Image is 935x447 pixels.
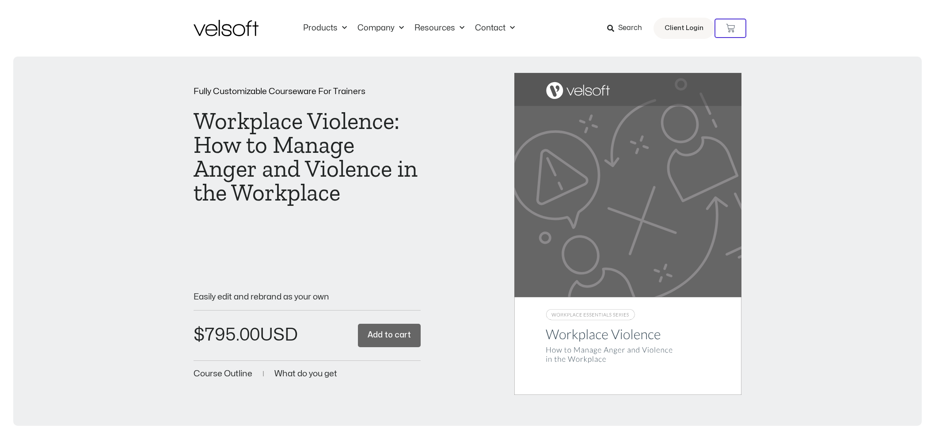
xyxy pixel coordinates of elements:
p: Easily edit and rebrand as your own [194,293,421,301]
a: Client Login [654,18,715,39]
a: CompanyMenu Toggle [352,23,409,33]
a: ProductsMenu Toggle [298,23,352,33]
a: Course Outline [194,370,252,378]
h1: Workplace Violence: How to Manage Anger and Violence in the Workplace [194,109,421,205]
a: Search [607,21,648,36]
button: Add to cart [358,324,421,347]
span: $ [194,326,205,344]
nav: Menu [298,23,520,33]
bdi: 795.00 [194,326,260,344]
img: Second Product Image [514,73,741,395]
a: ContactMenu Toggle [470,23,520,33]
span: Search [618,23,642,34]
span: Client Login [665,23,703,34]
a: ResourcesMenu Toggle [409,23,470,33]
a: What do you get [274,370,337,378]
img: Velsoft Training Materials [194,20,258,36]
p: Fully Customizable Courseware For Trainers [194,87,421,96]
